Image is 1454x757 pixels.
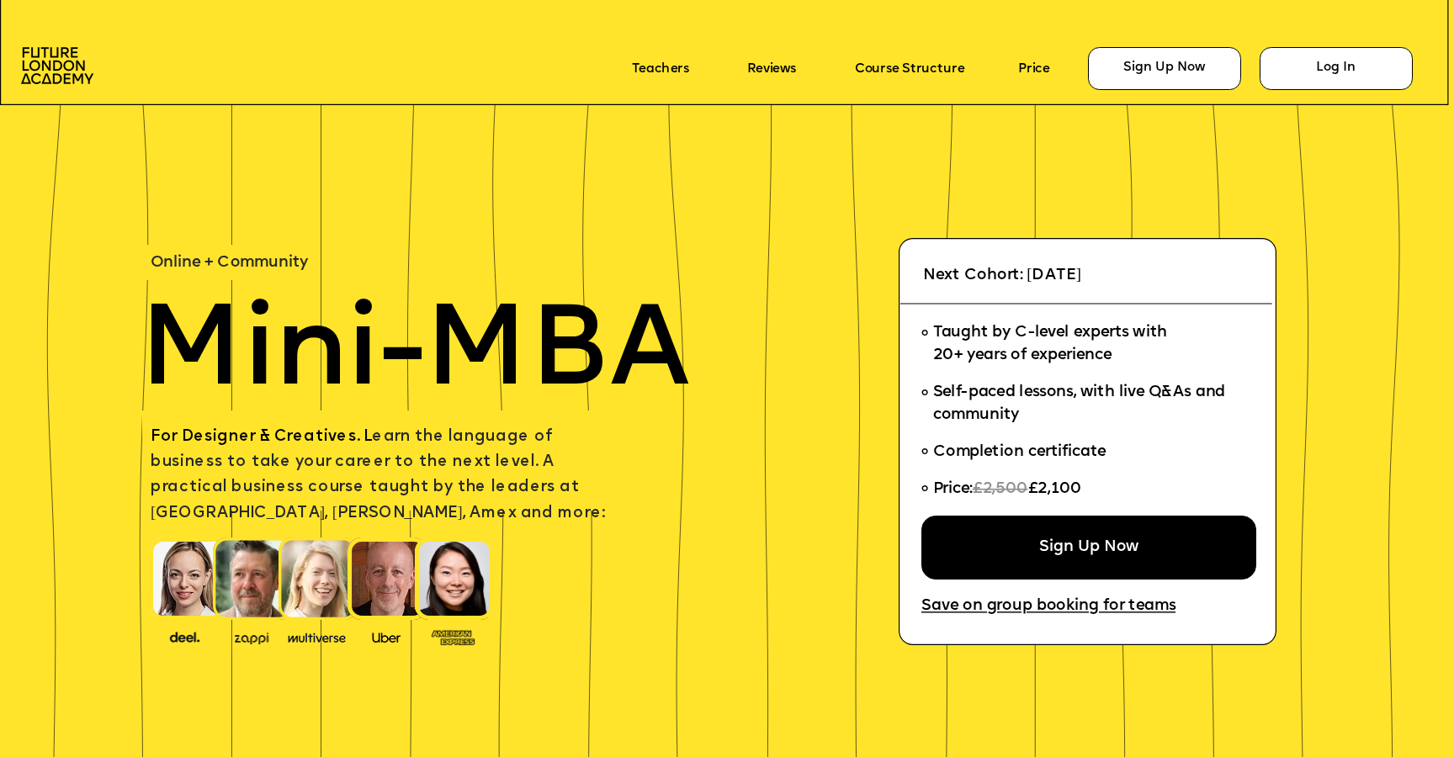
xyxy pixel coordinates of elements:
span: £2,100 [1028,482,1082,498]
a: Teachers [632,61,689,76]
img: image-aac980e9-41de-4c2d-a048-f29dd30a0068.png [21,47,93,84]
span: For Designer & Creatives. L [151,429,372,445]
img: image-99cff0b2-a396-4aab-8550-cf4071da2cb9.png [358,628,415,644]
span: £2,500 [973,482,1028,498]
img: image-b7d05013-d886-4065-8d38-3eca2af40620.png [283,627,351,645]
span: Online + Community [151,255,308,271]
span: earn the language of business to take your career to the next level. A practical business course ... [151,429,604,521]
span: Self-paced lessons, with live Q&As and community [933,385,1230,424]
img: image-93eab660-639c-4de6-957c-4ae039a0235a.png [425,626,482,647]
img: image-b2f1584c-cbf7-4a77-bbe0-f56ae6ee31f2.png [223,628,280,644]
a: Save on group booking for teams [921,599,1175,616]
a: Course Structure [855,61,964,76]
span: Mini-MBA [139,299,690,412]
span: Taught by C-level experts with 20+ years of experience [933,326,1167,364]
span: Completion certificate [933,445,1106,461]
span: Price: [933,482,973,498]
a: Reviews [747,61,795,76]
img: image-388f4489-9820-4c53-9b08-f7df0b8d4ae2.png [157,627,214,645]
a: Price [1018,61,1049,76]
span: Next Cohort: [DATE] [923,267,1081,283]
